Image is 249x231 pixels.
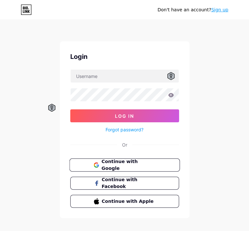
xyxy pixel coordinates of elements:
[69,159,180,172] button: Continue with Google
[102,176,155,190] span: Continue with Facebook
[70,177,179,190] button: Continue with Facebook
[70,52,179,61] div: Login
[102,198,155,205] span: Continue with Apple
[101,158,155,172] span: Continue with Google
[122,141,127,148] div: Or
[71,70,179,82] input: Username
[70,109,179,122] button: Log In
[70,159,179,171] a: Continue with Google
[211,7,228,12] a: Sign up
[70,195,179,208] button: Continue with Apple
[157,6,228,13] div: Don't have an account?
[106,126,143,133] a: Forgot password?
[115,113,134,119] span: Log In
